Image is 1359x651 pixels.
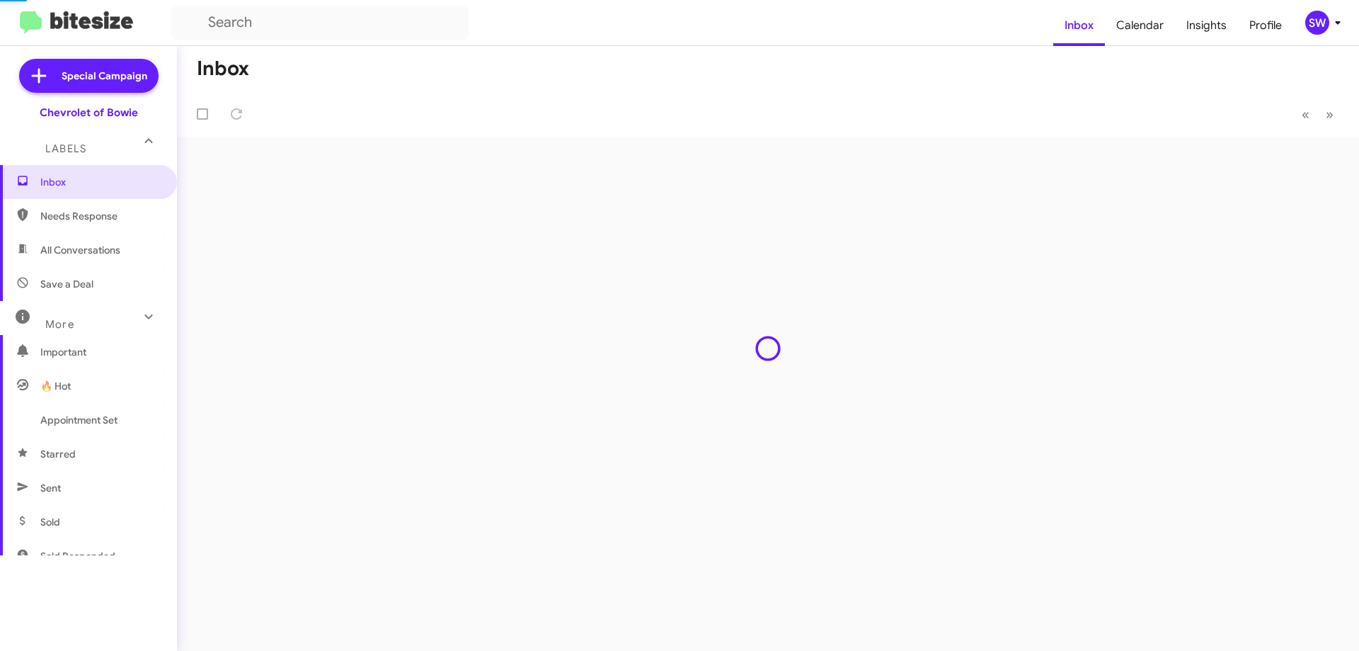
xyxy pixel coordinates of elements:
[1105,5,1175,46] a: Calendar
[40,243,120,257] span: All Conversations
[40,175,161,189] span: Inbox
[1317,100,1342,129] button: Next
[1326,106,1334,123] span: »
[1238,5,1293,46] a: Profile
[1302,106,1309,123] span: «
[197,57,249,80] h1: Inbox
[40,481,61,495] span: Sent
[40,277,93,291] span: Save a Deal
[40,345,161,359] span: Important
[40,209,161,223] span: Needs Response
[40,106,138,120] div: Chevrolet of Bowie
[45,142,86,155] span: Labels
[1293,11,1343,35] button: SW
[1053,5,1105,46] a: Inbox
[40,413,117,427] span: Appointment Set
[40,447,76,461] span: Starred
[40,515,60,529] span: Sold
[171,6,469,40] input: Search
[1294,100,1342,129] nav: Page navigation example
[62,69,147,83] span: Special Campaign
[1293,100,1318,129] button: Previous
[40,379,71,393] span: 🔥 Hot
[1305,11,1329,35] div: SW
[45,318,74,331] span: More
[1175,5,1238,46] a: Insights
[19,59,159,93] a: Special Campaign
[40,549,115,563] span: Sold Responded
